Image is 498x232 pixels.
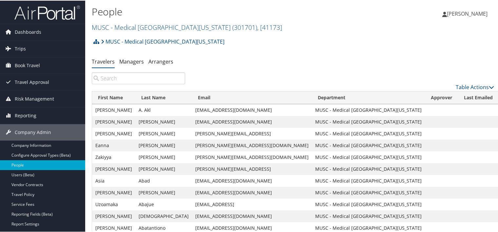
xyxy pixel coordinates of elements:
[192,151,312,163] td: [PERSON_NAME][EMAIL_ADDRESS][DOMAIN_NAME]
[15,107,36,123] span: Reporting
[312,104,425,115] td: MUSC - Medical [GEOGRAPHIC_DATA][US_STATE]
[456,83,494,90] a: Table Actions
[148,57,173,65] a: Arrangers
[14,4,80,20] img: airportal-logo.png
[192,198,312,210] td: [EMAIL_ADDRESS]
[135,151,192,163] td: [PERSON_NAME]
[92,22,282,31] a: MUSC - Medical [GEOGRAPHIC_DATA][US_STATE]
[135,127,192,139] td: [PERSON_NAME]
[312,127,425,139] td: MUSC - Medical [GEOGRAPHIC_DATA][US_STATE]
[192,115,312,127] td: [EMAIL_ADDRESS][DOMAIN_NAME]
[135,174,192,186] td: Abad
[92,4,360,18] h1: People
[135,104,192,115] td: A. Akl
[447,10,488,17] span: [PERSON_NAME]
[135,91,192,104] th: Last Name: activate to sort column descending
[192,163,312,174] td: [PERSON_NAME][EMAIL_ADDRESS]
[257,22,282,31] span: , [ 41173 ]
[425,91,458,104] th: Approver
[92,115,135,127] td: [PERSON_NAME]
[135,115,192,127] td: [PERSON_NAME]
[192,127,312,139] td: [PERSON_NAME][EMAIL_ADDRESS]
[92,174,135,186] td: Asia
[135,198,192,210] td: Abajue
[192,186,312,198] td: [EMAIL_ADDRESS][DOMAIN_NAME]
[312,186,425,198] td: MUSC - Medical [GEOGRAPHIC_DATA][US_STATE]
[192,104,312,115] td: [EMAIL_ADDRESS][DOMAIN_NAME]
[135,186,192,198] td: [PERSON_NAME]
[15,40,26,56] span: Trips
[312,198,425,210] td: MUSC - Medical [GEOGRAPHIC_DATA][US_STATE]
[135,139,192,151] td: [PERSON_NAME]
[101,34,224,48] a: MUSC - Medical [GEOGRAPHIC_DATA][US_STATE]
[15,57,40,73] span: Book Travel
[192,91,312,104] th: Email: activate to sort column ascending
[312,139,425,151] td: MUSC - Medical [GEOGRAPHIC_DATA][US_STATE]
[92,104,135,115] td: [PERSON_NAME]
[312,163,425,174] td: MUSC - Medical [GEOGRAPHIC_DATA][US_STATE]
[15,90,54,106] span: Risk Management
[92,210,135,222] td: [PERSON_NAME]
[92,57,115,65] a: Travelers
[15,23,41,40] span: Dashboards
[312,210,425,222] td: MUSC - Medical [GEOGRAPHIC_DATA][US_STATE]
[92,186,135,198] td: [PERSON_NAME]
[232,22,257,31] span: ( 301701 )
[92,127,135,139] td: [PERSON_NAME]
[312,91,425,104] th: Department: activate to sort column ascending
[92,163,135,174] td: [PERSON_NAME]
[92,198,135,210] td: Uzoamaka
[192,174,312,186] td: [EMAIL_ADDRESS][DOMAIN_NAME]
[192,210,312,222] td: [EMAIL_ADDRESS][DOMAIN_NAME]
[92,139,135,151] td: Eanna
[15,73,49,90] span: Travel Approval
[92,151,135,163] td: Zakiyya
[15,124,51,140] span: Company Admin
[135,210,192,222] td: [DEMOGRAPHIC_DATA]
[92,72,185,84] input: Search
[135,163,192,174] td: [PERSON_NAME]
[312,174,425,186] td: MUSC - Medical [GEOGRAPHIC_DATA][US_STATE]
[312,151,425,163] td: MUSC - Medical [GEOGRAPHIC_DATA][US_STATE]
[312,115,425,127] td: MUSC - Medical [GEOGRAPHIC_DATA][US_STATE]
[442,3,494,23] a: [PERSON_NAME]
[119,57,144,65] a: Managers
[92,91,135,104] th: First Name: activate to sort column ascending
[192,139,312,151] td: [PERSON_NAME][EMAIL_ADDRESS][DOMAIN_NAME]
